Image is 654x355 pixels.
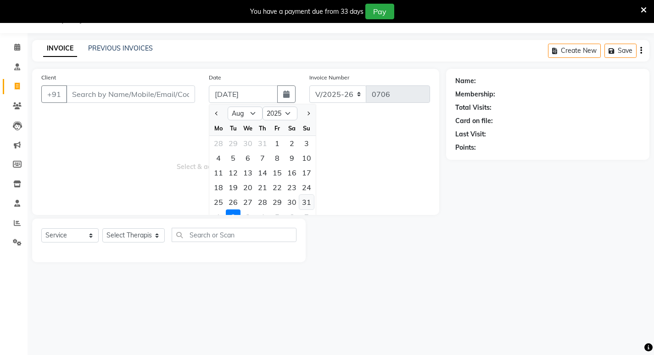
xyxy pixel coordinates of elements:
[255,195,270,209] div: 28
[255,151,270,165] div: 7
[299,136,314,151] div: 3
[226,165,240,180] div: Tuesday, August 12, 2025
[255,180,270,195] div: 21
[172,228,296,242] input: Search or Scan
[211,209,226,224] div: Monday, September 1, 2025
[240,195,255,209] div: Wednesday, August 27, 2025
[226,209,240,224] div: 2
[455,76,476,86] div: Name:
[299,180,314,195] div: Sunday, August 24, 2025
[270,209,285,224] div: Friday, September 5, 2025
[240,209,255,224] div: 3
[226,180,240,195] div: 19
[88,44,153,52] a: PREVIOUS INVOICES
[211,195,226,209] div: 25
[226,165,240,180] div: 12
[211,136,226,151] div: Monday, July 28, 2025
[285,195,299,209] div: Saturday, August 30, 2025
[226,195,240,209] div: 26
[240,151,255,165] div: 6
[270,151,285,165] div: Friday, August 8, 2025
[211,136,226,151] div: 28
[43,40,77,57] a: INVOICE
[263,107,297,120] select: Select year
[285,136,299,151] div: Saturday, August 2, 2025
[41,73,56,82] label: Client
[285,165,299,180] div: Saturday, August 16, 2025
[285,195,299,209] div: 30
[365,4,394,19] button: Pay
[211,151,226,165] div: 4
[211,165,226,180] div: 11
[226,151,240,165] div: 5
[255,165,270,180] div: Thursday, August 14, 2025
[211,121,226,135] div: Mo
[455,116,493,126] div: Card on file:
[240,165,255,180] div: Wednesday, August 13, 2025
[226,136,240,151] div: Tuesday, July 29, 2025
[240,151,255,165] div: Wednesday, August 6, 2025
[270,180,285,195] div: 22
[240,136,255,151] div: Wednesday, July 30, 2025
[299,151,314,165] div: 10
[299,209,314,224] div: Sunday, September 7, 2025
[299,151,314,165] div: Sunday, August 10, 2025
[548,44,601,58] button: Create New
[285,151,299,165] div: 9
[270,136,285,151] div: 1
[240,165,255,180] div: 13
[255,136,270,151] div: Thursday, July 31, 2025
[455,103,492,113] div: Total Visits:
[226,136,240,151] div: 29
[309,73,349,82] label: Invoice Number
[211,180,226,195] div: Monday, August 18, 2025
[240,121,255,135] div: We
[299,209,314,224] div: 7
[299,195,314,209] div: Sunday, August 31, 2025
[240,195,255,209] div: 27
[226,180,240,195] div: Tuesday, August 19, 2025
[211,165,226,180] div: Monday, August 11, 2025
[41,85,67,103] button: +91
[66,85,195,103] input: Search by Name/Mobile/Email/Code
[270,165,285,180] div: 15
[299,136,314,151] div: Sunday, August 3, 2025
[211,180,226,195] div: 18
[299,180,314,195] div: 24
[270,136,285,151] div: Friday, August 1, 2025
[41,114,430,206] span: Select & add items from the list below
[299,165,314,180] div: Sunday, August 17, 2025
[211,195,226,209] div: Monday, August 25, 2025
[209,73,221,82] label: Date
[455,90,495,99] div: Membership:
[255,165,270,180] div: 14
[270,121,285,135] div: Fr
[455,130,486,139] div: Last Visit:
[285,180,299,195] div: 23
[285,209,299,224] div: 6
[270,209,285,224] div: 5
[285,209,299,224] div: Saturday, September 6, 2025
[255,136,270,151] div: 31
[299,121,314,135] div: Su
[255,180,270,195] div: Thursday, August 21, 2025
[250,7,363,17] div: You have a payment due from 33 days
[299,195,314,209] div: 31
[304,106,312,121] button: Next month
[255,209,270,224] div: Thursday, September 4, 2025
[240,180,255,195] div: Wednesday, August 20, 2025
[455,143,476,152] div: Points:
[285,136,299,151] div: 2
[255,151,270,165] div: Thursday, August 7, 2025
[255,121,270,135] div: Th
[270,195,285,209] div: Friday, August 29, 2025
[270,151,285,165] div: 8
[255,209,270,224] div: 4
[240,180,255,195] div: 20
[285,121,299,135] div: Sa
[240,209,255,224] div: Wednesday, September 3, 2025
[226,209,240,224] div: Tuesday, September 2, 2025
[299,165,314,180] div: 17
[285,151,299,165] div: Saturday, August 9, 2025
[226,151,240,165] div: Tuesday, August 5, 2025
